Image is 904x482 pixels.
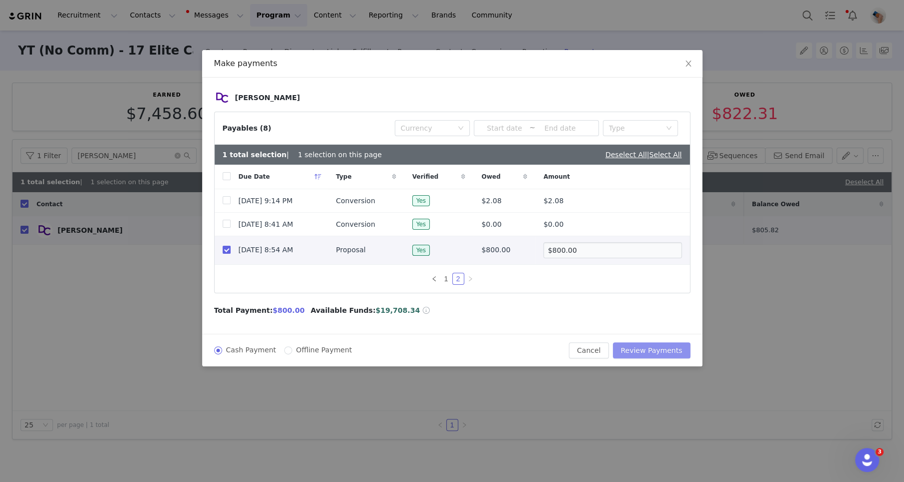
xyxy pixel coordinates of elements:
span: Conversion [336,219,375,230]
span: $2.08 [543,196,563,206]
span: [DATE] 8:41 AM [239,219,293,230]
iframe: Intercom live chat [855,448,879,472]
button: Close [674,50,702,78]
div: Payables (8) [223,123,272,134]
span: Verified [412,172,438,181]
span: Owed [481,172,500,181]
a: [PERSON_NAME] [214,90,300,106]
a: 1 [441,273,452,284]
span: 3 [875,448,883,456]
span: $2.08 [481,196,501,206]
button: Review Payments [613,342,690,358]
li: Previous Page [428,273,440,285]
a: Deselect All [605,151,647,159]
span: $0.00 [543,219,563,230]
a: 2 [453,273,464,284]
span: Available Funds: [311,305,376,316]
button: Cancel [569,342,608,358]
span: Yes [412,219,430,230]
a: Select All [649,151,682,159]
input: End date [535,123,585,134]
div: | 1 selection on this page [223,150,382,160]
span: $0.00 [481,219,501,230]
b: 1 total selection [223,151,287,159]
span: $19,708.34 [376,306,420,314]
span: Proposal [336,245,365,255]
span: Yes [412,195,430,206]
span: | [647,151,682,159]
span: $800.00 [273,306,305,314]
i: icon: left [431,276,437,282]
span: Yes [412,245,430,256]
span: Due Date [239,172,270,181]
span: [DATE] 9:14 PM [239,196,293,206]
li: Next Page [464,273,476,285]
i: icon: down [458,125,464,132]
img: b5977884-82e3-475b-8767-4fcd14668e4a.jpg [214,90,230,106]
span: Offline Payment [292,346,356,354]
i: icon: right [467,276,473,282]
span: Total Payment: [214,305,273,316]
li: 1 [440,273,452,285]
i: icon: close [684,60,692,68]
div: Currency [401,123,453,133]
div: Make payments [214,58,690,69]
span: [DATE] 8:54 AM [239,245,293,255]
span: Conversion [336,196,375,206]
li: 2 [452,273,464,285]
i: icon: down [666,125,672,132]
span: Amount [543,172,570,181]
span: Type [336,172,351,181]
div: Type [609,123,661,133]
span: $800.00 [481,245,510,255]
article: Payables [214,112,690,293]
div: [PERSON_NAME] [235,94,300,102]
input: Start date [480,123,529,134]
span: Cash Payment [222,346,280,354]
